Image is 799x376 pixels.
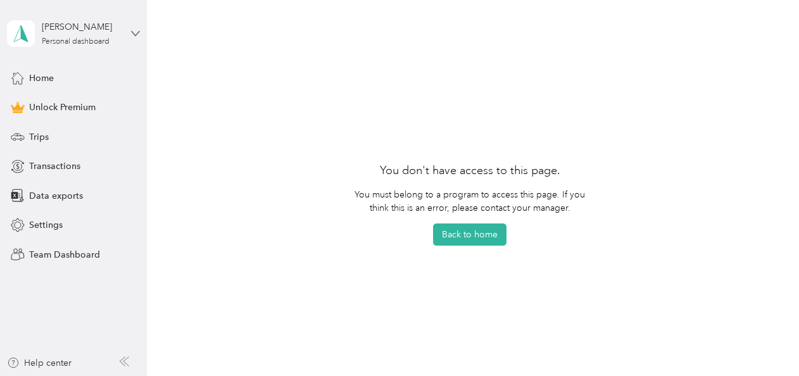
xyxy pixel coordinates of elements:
span: Home [29,72,54,85]
span: Team Dashboard [29,248,100,261]
span: Settings [29,218,63,232]
span: Unlock Premium [29,101,96,114]
div: [PERSON_NAME] [42,20,121,34]
button: Help center [7,356,72,370]
span: Data exports [29,189,83,203]
iframe: Everlance-gr Chat Button Frame [728,305,799,376]
h2: You don't have access to this page. [346,162,594,179]
span: Transactions [29,160,80,173]
button: Back to home [433,223,506,246]
p: You must belong to a program to access this page. If you think this is an error, please contact y... [346,188,594,215]
div: Personal dashboard [42,38,110,46]
span: Trips [29,130,49,144]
